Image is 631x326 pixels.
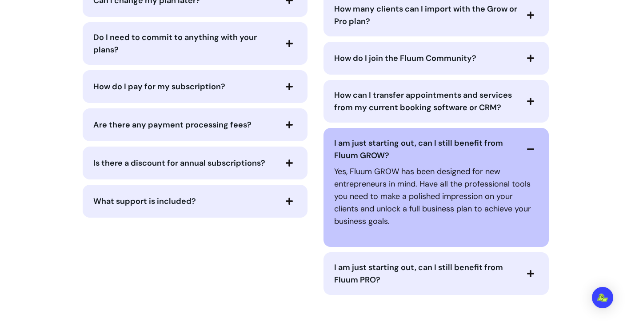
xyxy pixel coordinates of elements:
div: Open Intercom Messenger [592,287,613,308]
button: I am just starting out, can I still benefit from Fluum GROW? [334,137,538,162]
span: How do I join the Fluum Community? [334,53,476,64]
button: Is there a discount for annual subscriptions? [93,155,297,171]
button: Do I need to commit to anything with your plans? [93,31,297,56]
span: I am just starting out, can I still benefit from Fluum GROW? [334,138,503,161]
span: Are there any payment processing fees? [93,119,252,130]
button: What support is included? [93,194,297,209]
button: How do I pay for my subscription? [93,79,297,94]
span: What support is included? [93,196,196,207]
span: I am just starting out, can I still benefit from Fluum PRO? [334,262,503,285]
span: Do I need to commit to anything with your plans? [93,32,257,55]
p: Yes, Fluum GROW has been designed for new entrepreneurs in mind. Have all the professional tools ... [334,165,538,227]
button: How many clients can I import with the Grow or Pro plan? [334,3,538,28]
span: How do I pay for my subscription? [93,81,225,92]
button: How can I transfer appointments and services from my current booking software or CRM? [334,89,538,114]
span: How can I transfer appointments and services from my current booking software or CRM? [334,90,512,113]
span: Is there a discount for annual subscriptions? [93,158,265,168]
div: I am just starting out, can I still benefit from Fluum GROW? [334,162,538,231]
button: How do I join the Fluum Community? [334,51,538,66]
button: I am just starting out, can I still benefit from Fluum PRO? [334,261,538,286]
span: How many clients can I import with the Grow or Pro plan? [334,4,517,27]
button: Are there any payment processing fees? [93,117,297,132]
